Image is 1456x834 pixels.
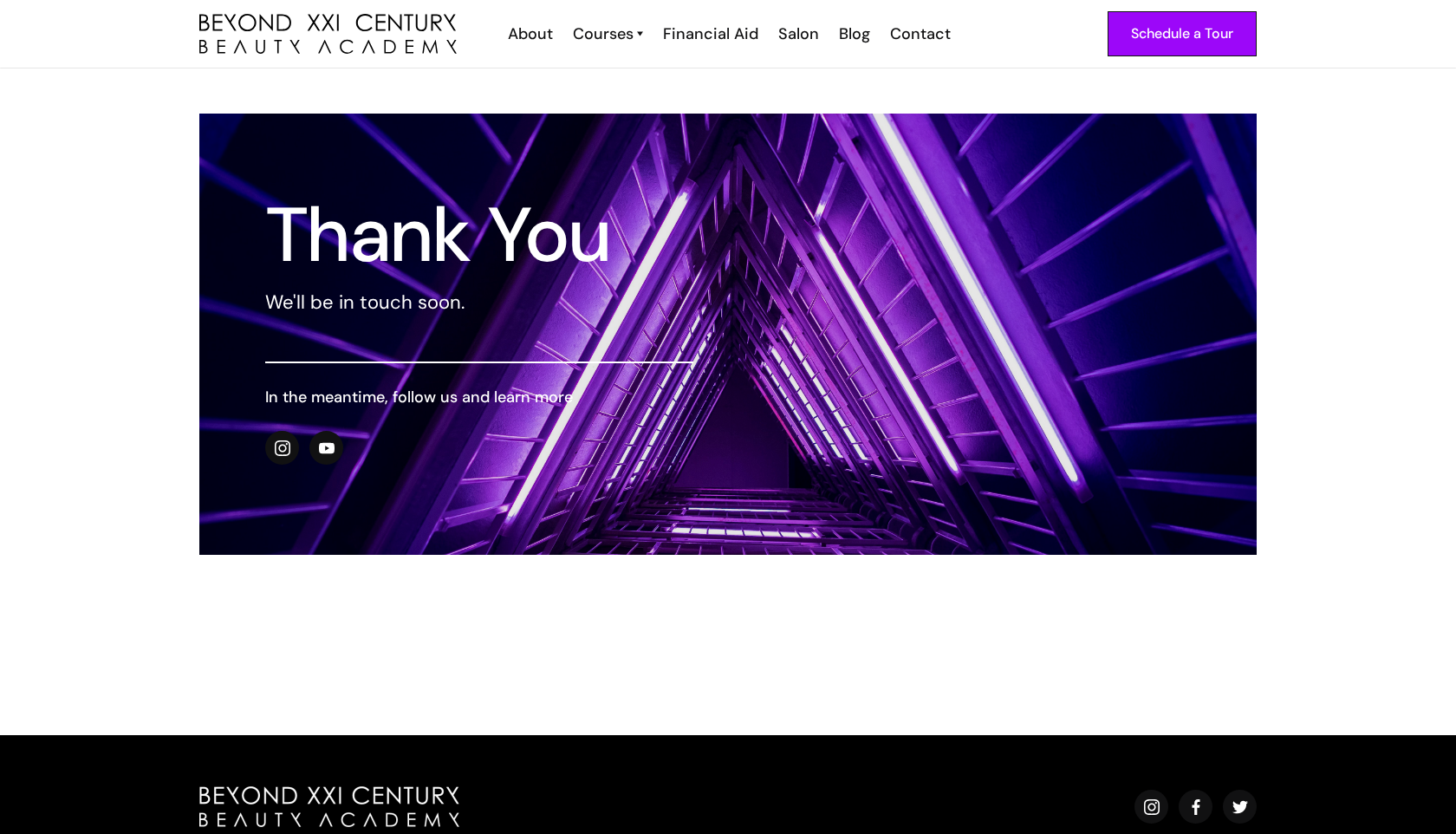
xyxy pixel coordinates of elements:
[573,23,643,45] a: Courses
[767,23,828,45] a: Salon
[497,23,562,45] a: About
[199,786,459,827] img: beyond beauty logo
[890,23,951,45] div: Contact
[508,23,553,45] div: About
[663,23,758,45] div: Financial Aid
[652,23,767,45] a: Financial Aid
[265,386,693,408] h6: In the meantime, follow us and learn more
[199,14,457,55] img: beyond 21st century beauty academy logo
[778,23,819,45] div: Salon
[1108,11,1257,56] a: Schedule a Tour
[1131,23,1233,45] div: Schedule a Tour
[573,23,634,45] div: Courses
[828,23,879,45] a: Blog
[265,204,693,266] h1: Thank You
[265,289,693,316] p: We'll be in touch soon.
[199,14,457,55] a: home
[879,23,959,45] a: Contact
[839,23,870,45] div: Blog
